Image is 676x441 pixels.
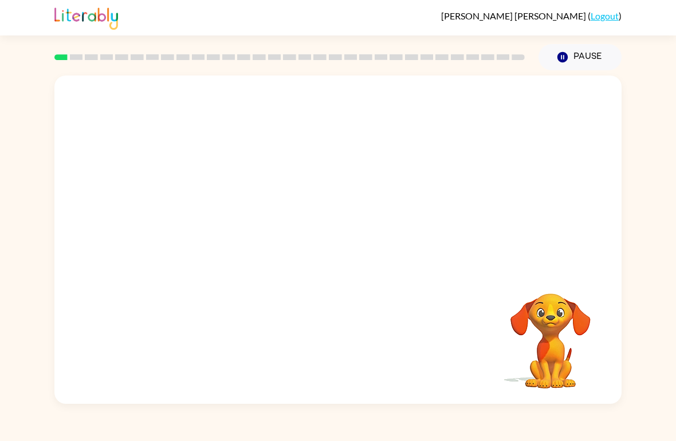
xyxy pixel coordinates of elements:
img: Literably [54,5,118,30]
span: [PERSON_NAME] [PERSON_NAME] [441,10,588,21]
div: ( ) [441,10,622,21]
a: Logout [591,10,619,21]
video: Your browser must support playing .mp4 files to use Literably. Please try using another browser. [493,276,608,390]
button: Pause [539,44,622,70]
